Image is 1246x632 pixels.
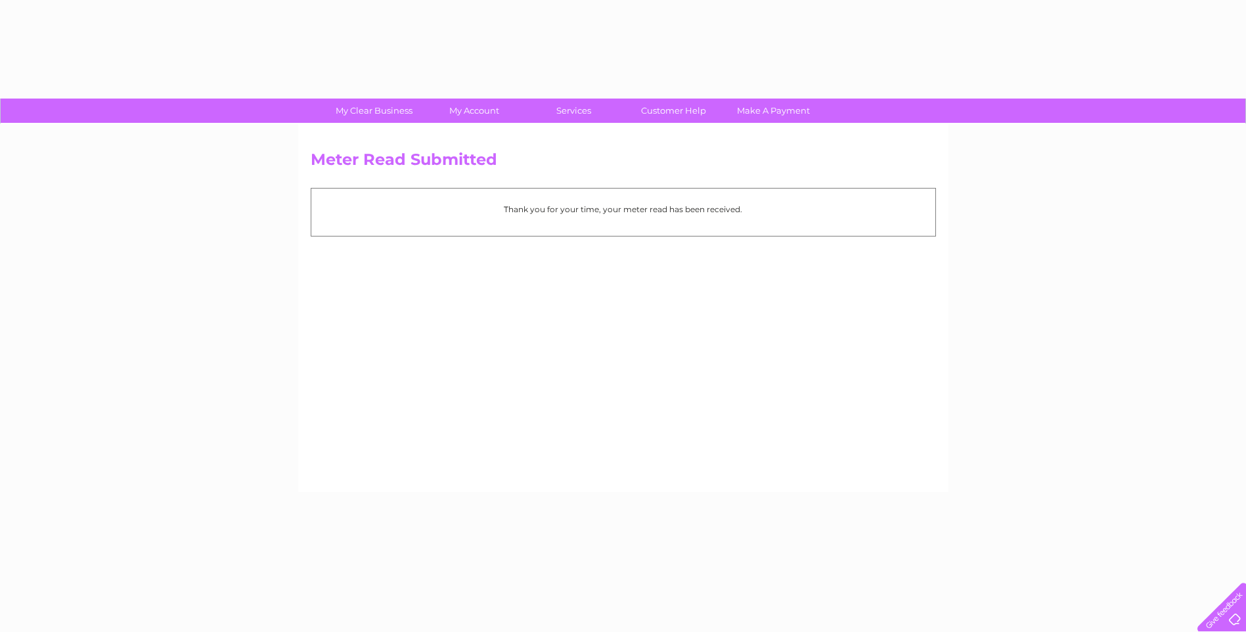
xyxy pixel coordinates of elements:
[619,99,728,123] a: Customer Help
[520,99,628,123] a: Services
[318,203,929,215] p: Thank you for your time, your meter read has been received.
[420,99,528,123] a: My Account
[320,99,428,123] a: My Clear Business
[311,150,936,175] h2: Meter Read Submitted
[719,99,828,123] a: Make A Payment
